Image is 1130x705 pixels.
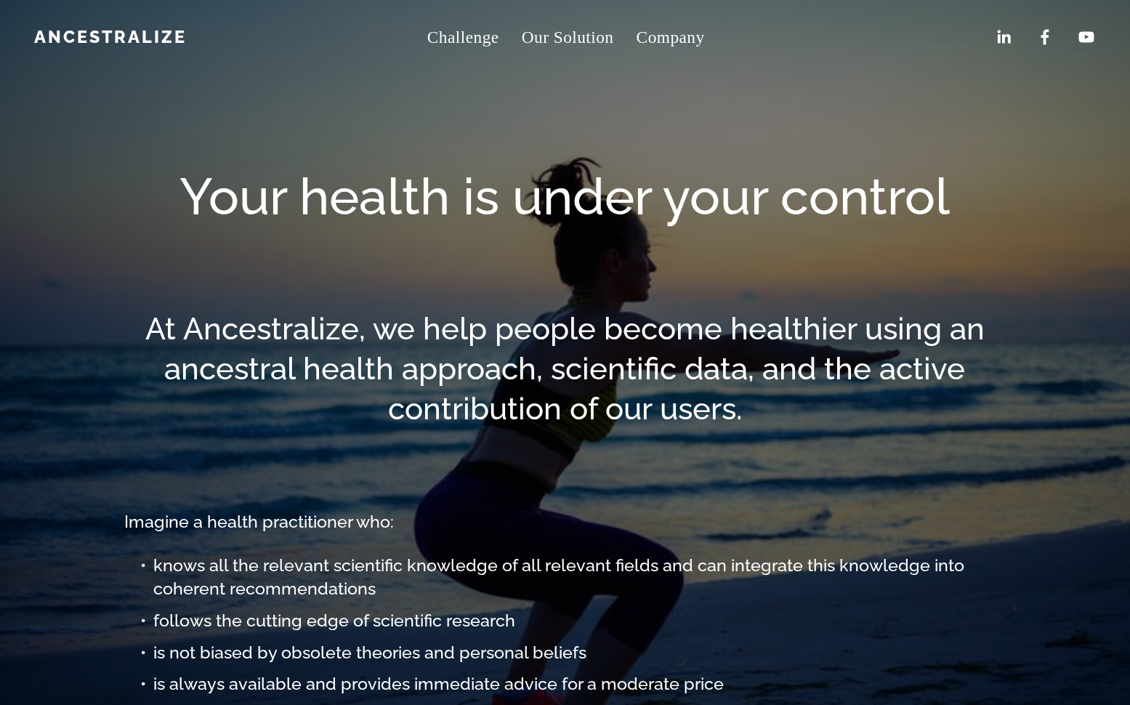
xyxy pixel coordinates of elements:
[124,309,1005,430] h2: At Ancestralize, we help people become healthier using an ancestral health approach, scientific d...
[427,20,499,55] a: Challenge
[637,20,705,55] a: folder dropdown
[153,672,1005,696] h3: is always available and provides immediate advice for a moderate price
[1077,28,1096,47] a: YouTube
[124,165,1005,227] h1: Your health is under your control
[153,554,1005,600] h3: knows all the relevant scientific knowledge of all relevant fields and can integrate this knowled...
[522,20,614,55] a: Our Solution
[1036,28,1054,47] a: Facebook
[637,22,705,52] span: Company
[153,641,1005,664] h3: is not biased by obsolete theories and personal beliefs
[34,27,187,47] a: Ancestralize
[994,28,1013,47] a: LinkedIn
[153,609,1005,632] h3: follows the cutting edge of scientific research
[124,510,1005,533] h3: Imagine a health practitioner who:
